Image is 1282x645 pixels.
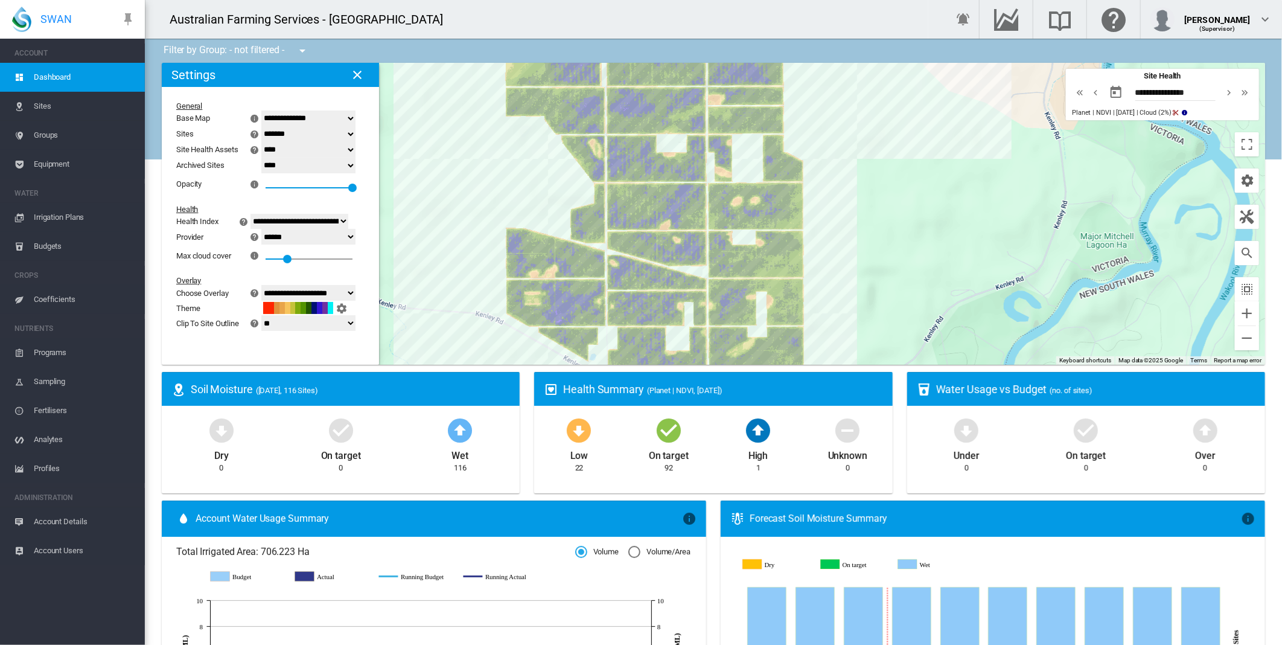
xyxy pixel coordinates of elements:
g: Dry [743,559,812,570]
md-icon: icon-information [249,248,263,263]
md-icon: icon-water [176,512,191,526]
span: Budgets [34,232,135,261]
div: 0 [339,463,343,473]
md-icon: icon-help-circle [247,127,262,141]
span: ADMINISTRATION [14,488,135,507]
div: Health [176,205,350,214]
div: Overlay [176,276,350,285]
md-icon: icon-information [1241,512,1255,526]
button: icon-chevron-double-right [1237,85,1253,100]
tspan: 8 [657,623,661,631]
div: Theme [176,304,263,313]
md-icon: icon-checkbox-marked-circle [327,416,356,444]
md-icon: icon-magnify [1240,246,1254,260]
md-icon: icon-checkbox-marked-circle [654,416,683,444]
md-radio-button: Volume/Area [628,547,690,558]
div: Water Usage vs Budget [936,382,1255,397]
md-icon: icon-close [350,68,365,82]
md-icon: icon-information [249,111,263,126]
img: SWAN-Landscape-Logo-Colour-drop.png [12,7,31,32]
tspan: 10 [657,597,664,605]
md-icon: icon-thermometer-lines [730,512,745,526]
md-icon: icon-help-circle [247,286,262,300]
span: ([DATE], 116 Sites) [256,386,318,395]
div: 0 [1084,463,1088,473]
div: Archived Sites [176,161,263,170]
div: High [748,444,768,463]
md-icon: icon-cup-water [917,382,931,397]
div: 1 [756,463,761,473]
g: Budget [211,571,283,582]
button: icon-magnify [1235,241,1259,265]
div: Forecast Soil Moisture Summary [750,512,1241,525]
div: [PERSON_NAME] [1184,9,1251,21]
div: On target [1066,444,1106,463]
div: Max cloud cover [176,251,231,260]
div: Site Health Assets [176,145,238,154]
md-icon: icon-checkbox-marked-circle [1071,416,1100,444]
span: Map data ©2025 Google [1118,357,1183,364]
div: Dry [214,444,229,463]
div: Filter by Group: - not filtered - [155,39,318,63]
span: Equipment [34,150,135,179]
md-icon: icon-content-cut [1172,108,1181,118]
a: Report a map error [1214,357,1261,364]
div: Opacity [176,179,202,188]
md-icon: icon-chevron-down [1258,12,1272,27]
div: Base Map [176,114,210,123]
button: Zoom in [1235,301,1259,326]
span: Dashboard [34,63,135,92]
g: Running Budget [379,571,451,582]
md-icon: icon-bell-ring [956,12,971,27]
md-icon: icon-heart-box-outline [544,382,558,397]
md-icon: icon-chevron-double-left [1073,85,1086,100]
button: icon-cog [333,301,350,315]
md-icon: icon-pin [121,12,135,27]
span: Irrigation Plans [34,203,135,232]
span: NUTRIENTS [14,319,135,338]
md-icon: icon-help-circle [237,214,251,229]
span: (Supervisor) [1200,25,1236,32]
button: icon-help-circle [235,214,252,229]
a: Terms [1190,357,1207,364]
span: Total Irrigated Area: 706.223 Ha [176,545,575,559]
div: 0 [219,463,223,473]
div: 0 [846,463,850,473]
div: Low [570,444,588,463]
md-icon: icon-arrow-down-bold-circle [207,416,236,444]
span: Site Health [1144,71,1181,80]
md-radio-button: Volume [575,547,619,558]
div: On target [649,444,689,463]
button: icon-close [345,63,369,87]
md-icon: icon-information [682,512,697,526]
h2: Settings [171,68,215,82]
button: icon-help-circle [246,286,263,300]
div: Unknown [828,444,867,463]
md-icon: icon-arrow-up-bold-circle [1191,416,1220,444]
tspan: 8 [200,623,203,631]
div: Provider [176,233,203,242]
g: Running Actual [464,571,536,582]
button: icon-select-all [1235,277,1259,301]
button: icon-cog [1235,168,1259,193]
div: 92 [665,463,673,473]
md-icon: icon-chevron-right [1223,85,1236,100]
div: Health Index [176,217,218,226]
span: Account Water Usage Summary [196,512,682,525]
button: icon-chevron-left [1088,85,1103,100]
md-icon: icon-arrow-down-bold-circle [564,416,593,444]
button: icon-chevron-right [1222,85,1237,100]
div: 0 [965,463,969,473]
md-icon: icon-menu-down [295,43,310,58]
button: icon-menu-down [290,39,314,63]
md-icon: icon-map-marker-radius [171,382,186,397]
div: On target [321,444,361,463]
md-icon: icon-arrow-down-bold-circle [952,416,981,444]
g: Wet [899,559,969,570]
span: Analytes [34,425,135,454]
div: Choose Overlay [176,289,229,298]
button: icon-help-circle [246,316,263,330]
div: General [176,101,350,111]
button: icon-chevron-double-left [1072,85,1088,100]
md-icon: icon-chevron-left [1089,85,1102,100]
